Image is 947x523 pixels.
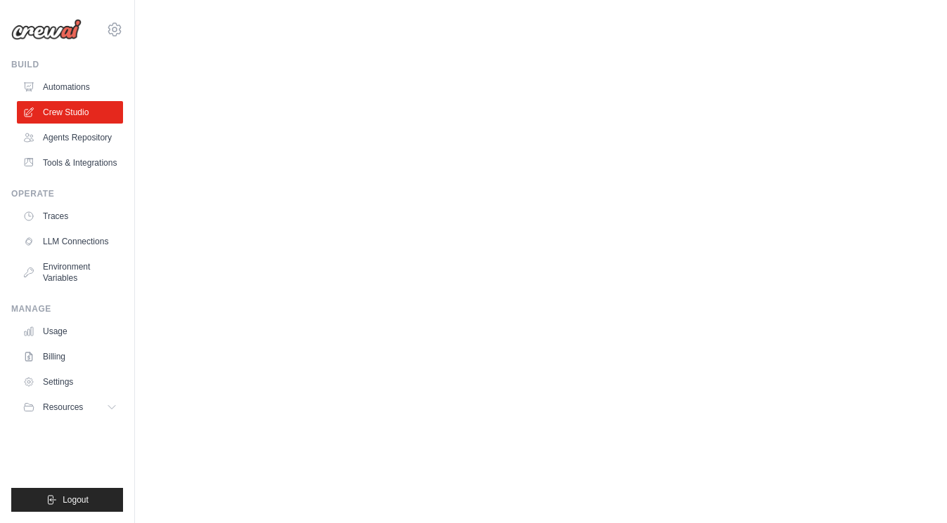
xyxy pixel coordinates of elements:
[17,230,123,253] a: LLM Connections
[11,488,123,512] button: Logout
[17,205,123,227] a: Traces
[17,76,123,98] a: Automations
[17,371,123,393] a: Settings
[11,188,123,199] div: Operate
[17,256,123,289] a: Environment Variables
[17,345,123,368] a: Billing
[17,320,123,343] a: Usage
[17,152,123,174] a: Tools & Integrations
[63,494,89,505] span: Logout
[17,126,123,149] a: Agents Repository
[43,402,83,413] span: Resources
[17,101,123,124] a: Crew Studio
[11,303,123,315] div: Manage
[11,19,82,40] img: Logo
[17,396,123,418] button: Resources
[11,59,123,70] div: Build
